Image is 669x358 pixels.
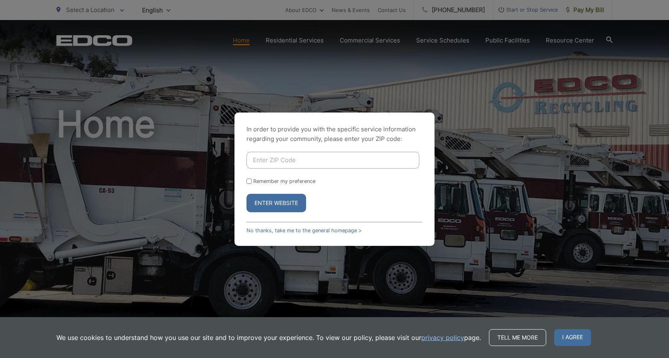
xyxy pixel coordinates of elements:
input: Enter ZIP Code [246,152,419,169]
label: Remember my preference [253,178,315,184]
a: Tell me more [489,329,546,346]
p: We use cookies to understand how you use our site and to improve your experience. To view our pol... [56,333,481,342]
p: In order to provide you with the specific service information regarding your community, please en... [246,125,423,144]
span: I agree [554,329,591,346]
a: No thanks, take me to the general homepage > [246,227,362,233]
button: Enter Website [246,194,306,212]
a: privacy policy [421,333,464,342]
